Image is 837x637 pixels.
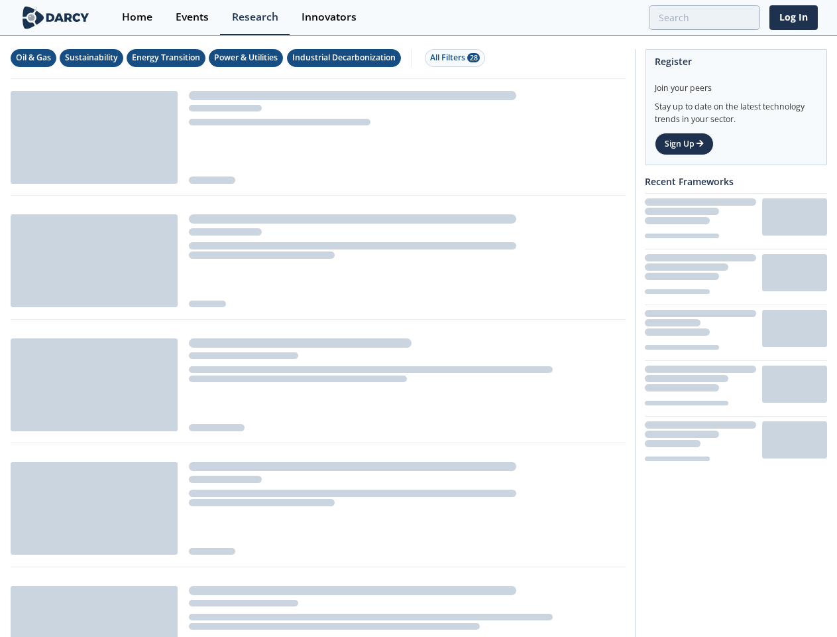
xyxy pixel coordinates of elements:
div: Join your peers [655,73,817,94]
div: All Filters [430,52,480,64]
div: Power & Utilities [214,52,278,64]
span: 28 [467,53,480,62]
div: Industrial Decarbonization [292,52,396,64]
div: Research [232,12,278,23]
img: logo-wide.svg [20,6,92,29]
div: Register [655,50,817,73]
div: Recent Frameworks [645,170,827,193]
div: Innovators [302,12,357,23]
div: Oil & Gas [16,52,51,64]
button: Energy Transition [127,49,205,67]
button: Power & Utilities [209,49,283,67]
button: Oil & Gas [11,49,56,67]
div: Home [122,12,152,23]
input: Advanced Search [649,5,760,30]
div: Events [176,12,209,23]
a: Log In [769,5,818,30]
button: Industrial Decarbonization [287,49,401,67]
div: Sustainability [65,52,118,64]
div: Stay up to date on the latest technology trends in your sector. [655,94,817,125]
div: Energy Transition [132,52,200,64]
a: Sign Up [655,133,714,155]
button: Sustainability [60,49,123,67]
button: All Filters 28 [425,49,485,67]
